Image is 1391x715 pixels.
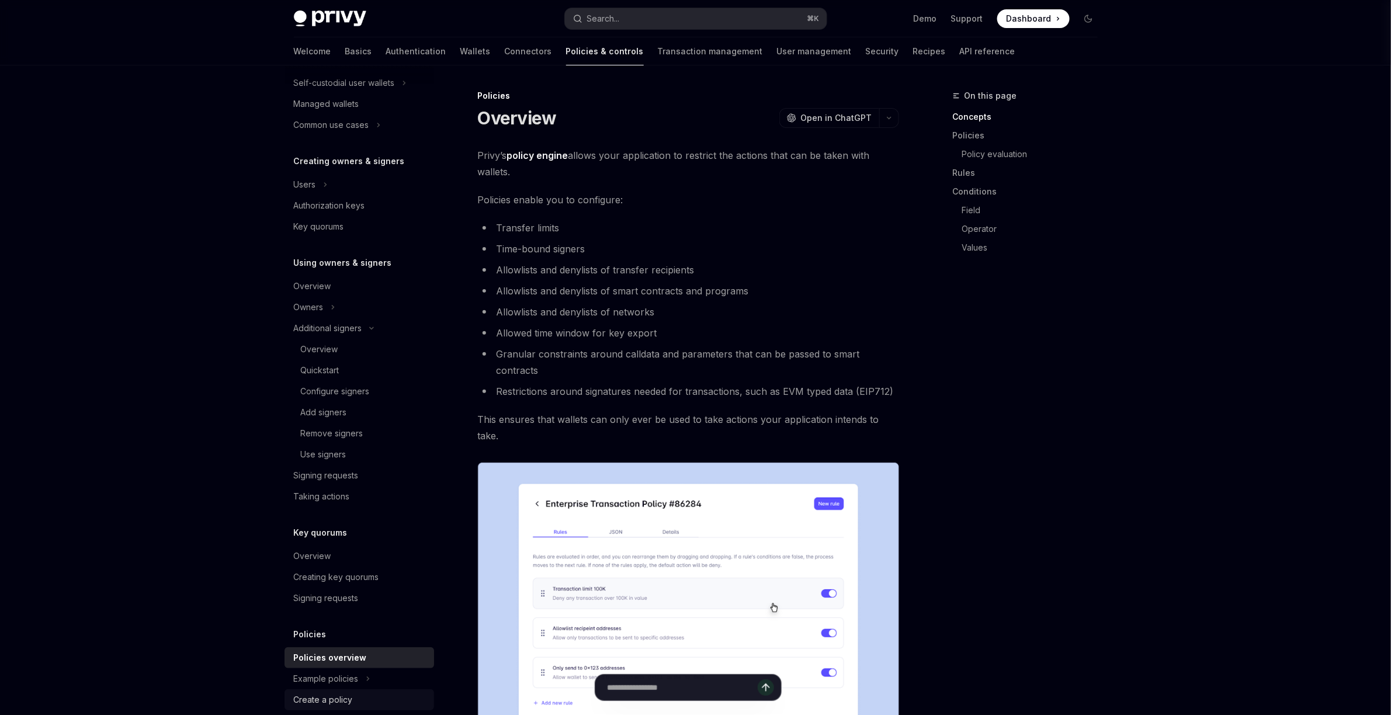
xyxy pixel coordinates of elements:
a: Policies & controls [566,37,644,65]
div: Authorization keys [294,199,365,213]
a: Overview [285,546,434,567]
a: Values [962,238,1107,257]
a: Support [951,13,983,25]
div: Common use cases [294,118,369,132]
a: Connectors [505,37,552,65]
a: Demo [914,13,937,25]
div: Signing requests [294,468,359,483]
div: Creating key quorums [294,570,379,584]
li: Granular constraints around calldata and parameters that can be passed to smart contracts [478,346,899,379]
span: Privy’s allows your application to restrict the actions that can be taken with wallets. [478,147,899,180]
li: Allowlists and denylists of smart contracts and programs [478,283,899,299]
button: Open in ChatGPT [779,108,879,128]
a: User management [777,37,852,65]
a: Policy evaluation [962,145,1107,164]
div: Managed wallets [294,97,359,111]
a: Taking actions [285,486,434,507]
div: Owners [294,300,324,314]
a: Field [962,201,1107,220]
div: Overview [294,279,331,293]
span: This ensures that wallets can only ever be used to take actions your application intends to take. [478,411,899,444]
span: Dashboard [1007,13,1052,25]
a: Overview [285,276,434,297]
a: Quickstart [285,360,434,381]
a: Configure signers [285,381,434,402]
div: Signing requests [294,591,359,605]
a: Managed wallets [285,93,434,114]
div: Policies [478,90,899,102]
div: Create a policy [294,693,353,707]
span: Policies enable you to configure: [478,192,899,208]
a: Recipes [913,37,946,65]
span: ⌘ K [807,14,820,23]
div: Use signers [301,447,346,461]
a: Welcome [294,37,331,65]
button: Search...⌘K [565,8,827,29]
a: Dashboard [997,9,1070,28]
div: Users [294,178,316,192]
span: On this page [965,89,1017,103]
h1: Overview [478,107,557,129]
a: Overview [285,339,434,360]
a: API reference [960,37,1015,65]
li: Allowlists and denylists of networks [478,304,899,320]
div: Configure signers [301,384,370,398]
div: Taking actions [294,490,350,504]
h5: Creating owners & signers [294,154,405,168]
a: Use signers [285,444,434,465]
span: Open in ChatGPT [801,112,872,124]
div: Add signers [301,405,347,419]
li: Time-bound signers [478,241,899,257]
button: Send message [758,679,774,696]
h5: Policies [294,627,327,641]
div: Overview [294,549,331,563]
div: Key quorums [294,220,344,234]
a: Rules [953,164,1107,182]
a: Authorization keys [285,195,434,216]
a: Creating key quorums [285,567,434,588]
li: Allowlists and denylists of transfer recipients [478,262,899,278]
a: Policies [953,126,1107,145]
div: Remove signers [301,426,363,440]
div: Quickstart [301,363,339,377]
a: Wallets [460,37,491,65]
a: Policies overview [285,647,434,668]
a: Create a policy [285,689,434,710]
a: Security [866,37,899,65]
h5: Using owners & signers [294,256,392,270]
img: dark logo [294,11,366,27]
li: Restrictions around signatures needed for transactions, such as EVM typed data (EIP712) [478,383,899,400]
a: Concepts [953,107,1107,126]
div: Search... [587,12,620,26]
strong: policy engine [507,150,568,161]
div: Example policies [294,672,359,686]
a: Add signers [285,402,434,423]
div: Additional signers [294,321,362,335]
h5: Key quorums [294,526,348,540]
a: Key quorums [285,216,434,237]
a: Basics [345,37,372,65]
li: Allowed time window for key export [478,325,899,341]
a: Conditions [953,182,1107,201]
div: Policies overview [294,651,367,665]
li: Transfer limits [478,220,899,236]
a: Remove signers [285,423,434,444]
button: Toggle dark mode [1079,9,1098,28]
a: Authentication [386,37,446,65]
a: Operator [962,220,1107,238]
a: Signing requests [285,588,434,609]
a: Transaction management [658,37,763,65]
div: Overview [301,342,338,356]
a: Signing requests [285,465,434,486]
